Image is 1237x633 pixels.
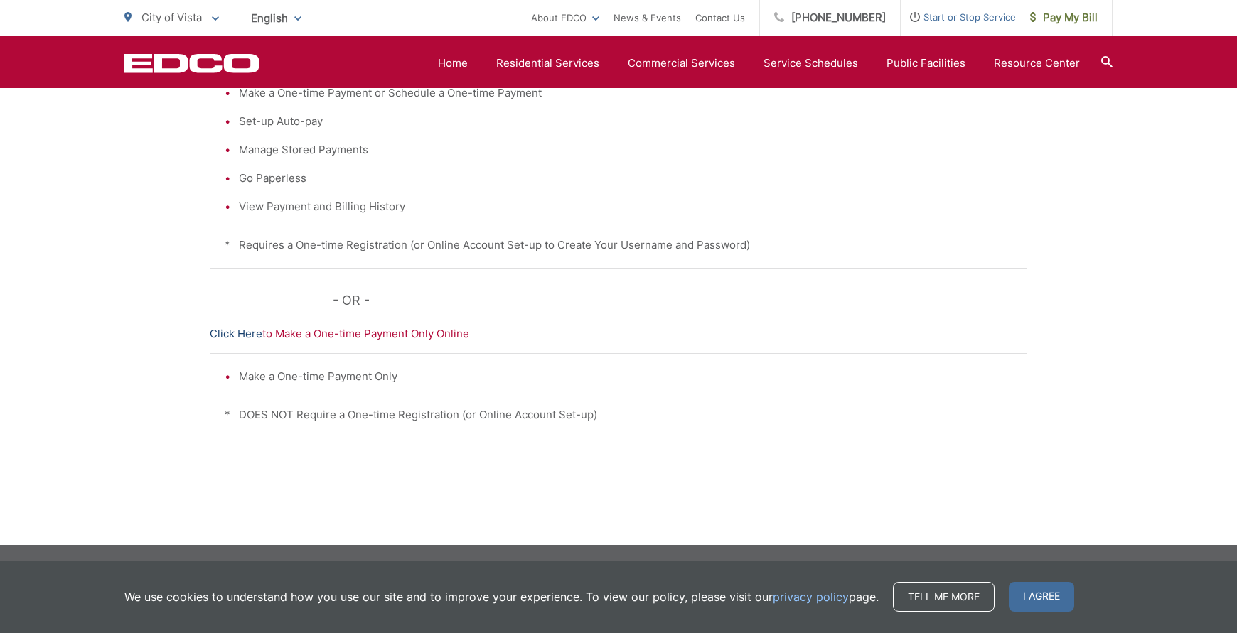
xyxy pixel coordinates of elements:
span: Pay My Bill [1030,9,1098,26]
li: Go Paperless [239,170,1012,187]
p: to Make a One-time Payment Only Online [210,325,1027,342]
a: Click Here [210,325,262,342]
li: Manage Stored Payments [239,141,1012,158]
p: - OR - [333,290,1028,311]
a: Service Schedules [764,55,858,72]
span: City of Vista [141,11,202,24]
li: Make a One-time Payment Only [239,368,1012,385]
a: Resource Center [994,55,1080,72]
a: Commercial Services [628,55,735,72]
a: Public Facilities [887,55,965,72]
a: privacy policy [773,588,849,605]
p: * Requires a One-time Registration (or Online Account Set-up to Create Your Username and Password) [225,237,1012,254]
li: View Payment and Billing History [239,198,1012,215]
span: English [240,6,312,31]
a: Tell me more [893,582,995,612]
a: Residential Services [496,55,599,72]
p: We use cookies to understand how you use our site and to improve your experience. To view our pol... [124,588,879,605]
a: News & Events [614,9,681,26]
li: Make a One-time Payment or Schedule a One-time Payment [239,85,1012,102]
a: About EDCO [531,9,599,26]
p: * DOES NOT Require a One-time Registration (or Online Account Set-up) [225,406,1012,423]
a: Home [438,55,468,72]
span: I agree [1009,582,1074,612]
a: Contact Us [695,9,745,26]
a: EDCD logo. Return to the homepage. [124,53,259,73]
li: Set-up Auto-pay [239,113,1012,130]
